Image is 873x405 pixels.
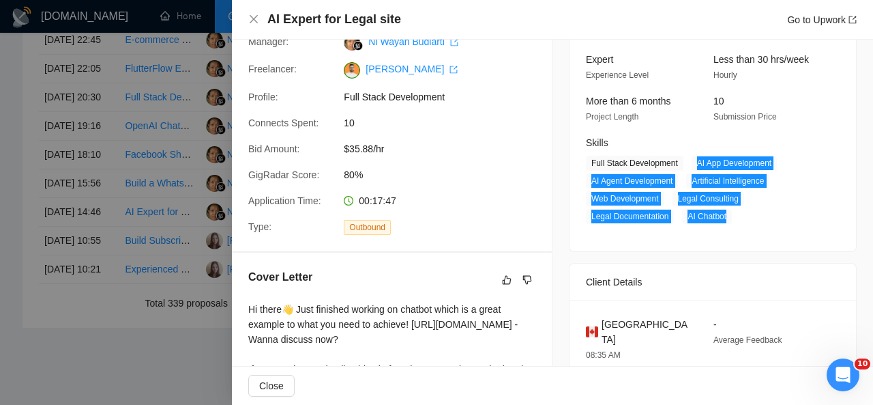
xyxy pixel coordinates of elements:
span: dislike [522,275,532,285]
span: Application Time: [248,195,321,206]
span: AI Agent Development [586,173,678,188]
span: Submission Price [713,112,777,122]
h5: Cover Letter [248,269,312,285]
span: $35.88/hr [344,141,548,156]
span: 08:35 AM [586,350,621,360]
span: AI Chatbot [682,209,732,224]
span: Bid Amount: [248,143,300,154]
button: dislike [519,272,535,288]
span: export [449,66,458,74]
img: c1NLmzrk-0pBZjOo1nLSJnOz0itNHKTdmMHAt8VIsLFzaWqqsJDJtcFyV3OYvrqgu3 [344,62,360,79]
span: Web Development [586,191,664,206]
span: Full Stack Development [586,156,683,171]
span: 00:17:47 [359,195,396,206]
span: GigRadar Score: [248,169,319,180]
span: Freelancer: [248,64,297,74]
span: Expert [586,54,613,65]
span: 10 [713,96,724,107]
span: - [713,319,717,330]
span: More than 6 months [586,96,671,107]
span: Artificial Intelligence [686,173,769,188]
span: Project Length [586,112,638,122]
span: Less than 30 hrs/week [713,54,809,65]
span: Experience Level [586,70,649,80]
span: 10 [344,115,548,130]
button: like [499,272,515,288]
span: clock-circle [344,196,353,206]
h4: AI Expert for Legal site [267,11,401,28]
span: Hourly [713,70,737,80]
span: [GEOGRAPHIC_DATA] [602,317,692,347]
span: 80% [344,167,548,182]
iframe: Intercom live chat [827,359,859,391]
span: 10 [855,359,870,369]
img: 🇨🇦 [586,324,598,339]
button: Close [248,375,295,397]
span: Manager: [248,36,288,47]
span: Legal Consulting [672,191,744,206]
span: export [450,38,458,46]
span: Outbound [344,220,391,235]
span: Average Feedback [713,335,782,345]
a: [PERSON_NAME] export [366,64,458,74]
span: close [248,14,259,25]
button: Close [248,14,259,25]
span: Full Stack Development [344,89,548,104]
a: Go to Upworkexport [787,14,857,25]
span: Legal Documentation [586,209,674,224]
span: Profile: [248,92,278,102]
img: gigradar-bm.png [353,41,363,51]
span: Skills [586,137,608,148]
a: Ni Wayan Budiarti export [368,36,458,47]
div: Client Details [586,264,840,301]
span: Close [259,378,284,393]
span: Connects Spent: [248,117,319,128]
span: export [848,16,857,24]
span: AI App Development [692,156,777,171]
span: like [502,275,512,285]
span: Type: [248,221,271,232]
